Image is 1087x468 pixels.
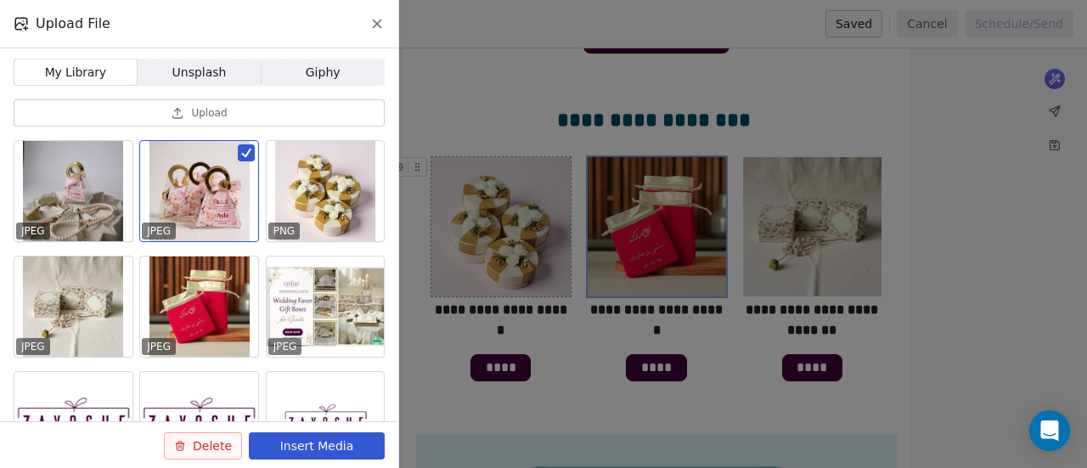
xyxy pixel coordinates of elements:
[14,99,385,127] button: Upload
[36,14,110,34] span: Upload File
[21,340,45,353] p: JPEG
[147,340,171,353] p: JPEG
[21,224,45,238] p: JPEG
[147,224,171,238] p: JPEG
[172,64,227,82] span: Unsplash
[273,340,297,353] p: JPEG
[273,224,296,238] p: PNG
[191,106,227,120] span: Upload
[1029,410,1070,451] div: Open Intercom Messenger
[164,432,242,460] button: Delete
[306,64,341,82] span: Giphy
[249,432,385,460] button: Insert Media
